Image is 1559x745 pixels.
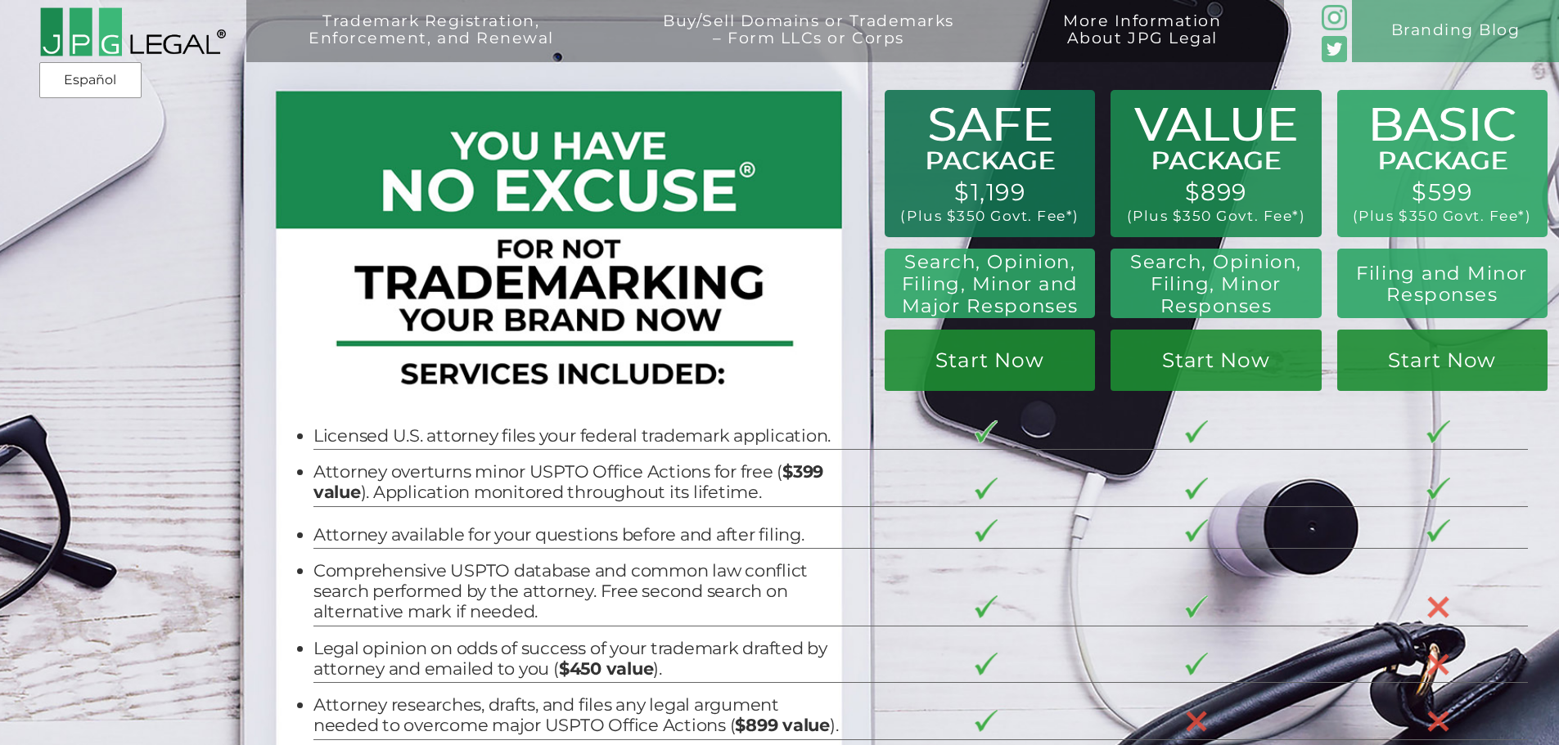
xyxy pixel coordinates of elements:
[1185,710,1209,734] img: X-30-3.png
[1426,420,1450,443] img: checkmark-border-3.png
[1322,36,1348,62] img: Twitter_Social_Icon_Rounded_Square_Color-mid-green3-90.png
[313,461,823,502] b: $399 value
[894,251,1086,316] h2: Search, Opinion, Filing, Minor and Major Responses
[313,426,839,447] li: Licensed U.S. attorney files your federal trademark application.
[313,462,839,503] li: Attorney overturns minor USPTO Office Actions for free ( ). Application monitored throughout its ...
[39,7,227,57] img: 2016-logo-black-letters-3-r.png
[262,13,601,75] a: Trademark Registration,Enforcement, and Renewal
[1185,478,1209,500] img: checkmark-border-3.png
[1185,595,1209,618] img: checkmark-border-3.png
[975,710,998,733] img: checkmark-border-3.png
[44,65,137,95] a: Español
[1111,330,1321,391] a: Start Now
[616,13,1001,75] a: Buy/Sell Domains or Trademarks– Form LLCs or Corps
[735,715,830,735] b: $899 value
[1185,653,1209,675] img: checkmark-border-3.png
[1426,478,1450,500] img: checkmark-border-3.png
[1426,710,1450,734] img: X-30-3.png
[1426,519,1450,542] img: checkmark-border-3.png
[559,658,654,679] b: $450 value
[1349,263,1535,306] h2: Filing and Minor Responses
[975,653,998,675] img: checkmark-border-3.png
[313,561,839,622] li: Comprehensive USPTO database and common law conflict search performed by the attorney. Free secon...
[1322,5,1348,31] img: glyph-logo_May2016-green3-90.png
[975,519,998,542] img: checkmark-border-3.png
[1016,13,1268,75] a: More InformationAbout JPG Legal
[313,639,839,680] li: Legal opinion on odds of success of your trademark drafted by attorney and emailed to you ( ).
[975,420,998,443] img: checkmark-border-3.png
[313,695,839,736] li: Attorney researches, drafts, and files any legal argument needed to overcome major USPTO Office A...
[975,595,998,618] img: checkmark-border-3.png
[1337,330,1548,391] a: Start Now
[975,478,998,500] img: checkmark-border-3.png
[1426,653,1450,676] img: X-30-3.png
[1185,519,1209,542] img: checkmark-border-3.png
[1426,595,1450,619] img: X-30-3.png
[1185,420,1209,443] img: checkmark-border-3.png
[313,525,839,545] li: Attorney available for your questions before and after filing.
[1124,251,1309,316] h2: Search, Opinion, Filing, Minor Responses
[885,330,1095,391] a: Start Now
